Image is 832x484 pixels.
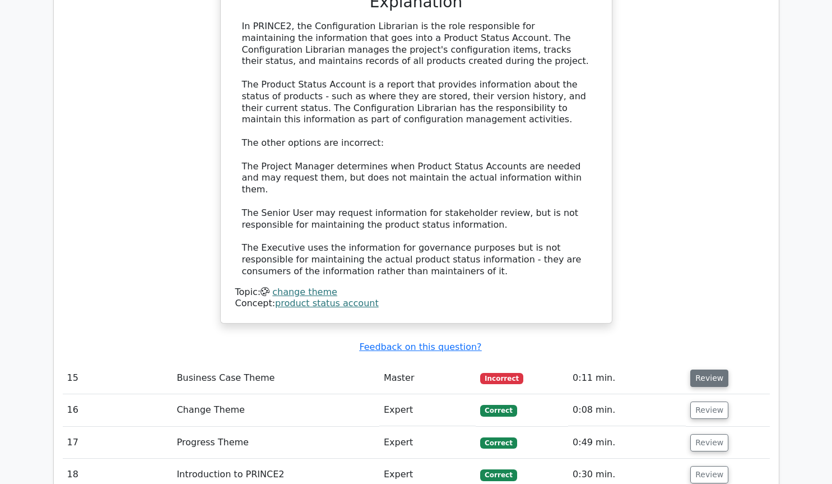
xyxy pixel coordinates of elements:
[690,370,728,387] button: Review
[568,394,686,426] td: 0:08 min.
[379,394,476,426] td: Expert
[63,394,173,426] td: 16
[359,342,481,352] a: Feedback on this question?
[690,402,728,419] button: Review
[63,362,173,394] td: 15
[63,427,173,459] td: 17
[480,405,517,416] span: Correct
[379,427,476,459] td: Expert
[480,373,523,384] span: Incorrect
[480,469,517,481] span: Correct
[235,287,597,298] div: Topic:
[379,362,476,394] td: Master
[172,394,379,426] td: Change Theme
[690,434,728,451] button: Review
[480,437,517,449] span: Correct
[690,466,728,483] button: Review
[275,298,379,308] a: product status account
[568,427,686,459] td: 0:49 min.
[568,362,686,394] td: 0:11 min.
[242,21,591,278] div: In PRINCE2, the Configuration Librarian is the role responsible for maintaining the information t...
[172,362,379,394] td: Business Case Theme
[235,298,597,310] div: Concept:
[172,427,379,459] td: Progress Theme
[272,287,337,297] a: change theme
